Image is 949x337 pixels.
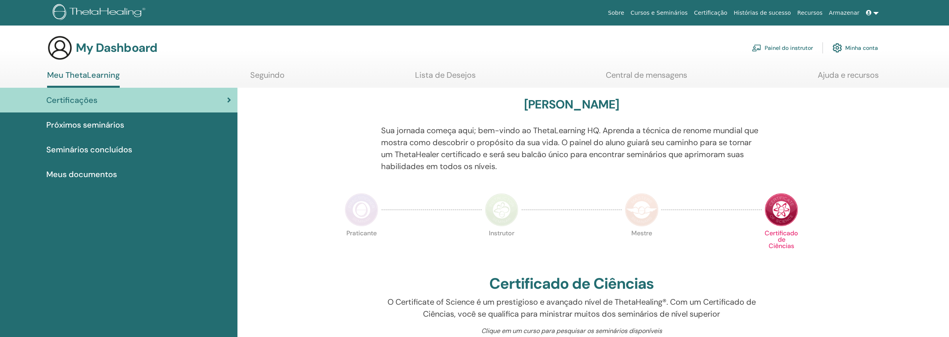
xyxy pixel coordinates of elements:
[627,6,691,20] a: Cursos e Seminários
[485,193,518,227] img: Instructor
[605,6,627,20] a: Sobre
[826,6,862,20] a: Armazenar
[832,39,878,57] a: Minha conta
[625,193,658,227] img: Master
[625,230,658,264] p: Mestre
[47,35,73,61] img: generic-user-icon.jpg
[415,70,476,86] a: Lista de Desejos
[53,4,148,22] img: logo.png
[381,124,762,172] p: Sua jornada começa aqui; bem-vindo ao ThetaLearning HQ. Aprenda a técnica de renome mundial que m...
[46,94,97,106] span: Certificações
[765,193,798,227] img: Certificate of Science
[485,230,518,264] p: Instrutor
[345,230,378,264] p: Praticante
[524,97,619,112] h3: [PERSON_NAME]
[381,326,762,336] p: Clique em um curso para pesquisar os seminários disponíveis
[76,41,157,55] h3: My Dashboard
[752,44,761,51] img: chalkboard-teacher.svg
[752,39,813,57] a: Painel do instrutor
[381,296,762,320] p: O Certificate of Science é um prestigioso e avançado nível de ThetaHealing®. Com um Certificado d...
[731,6,794,20] a: Histórias de sucesso
[691,6,730,20] a: Certificação
[46,168,117,180] span: Meus documentos
[250,70,285,86] a: Seguindo
[765,230,798,264] p: Certificado de Ciências
[46,119,124,131] span: Próximos seminários
[489,275,654,293] h2: Certificado de Ciências
[832,41,842,55] img: cog.svg
[345,193,378,227] img: Practitioner
[818,70,879,86] a: Ajuda e recursos
[606,70,687,86] a: Central de mensagens
[794,6,826,20] a: Recursos
[47,70,120,88] a: Meu ThetaLearning
[46,144,132,156] span: Seminários concluídos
